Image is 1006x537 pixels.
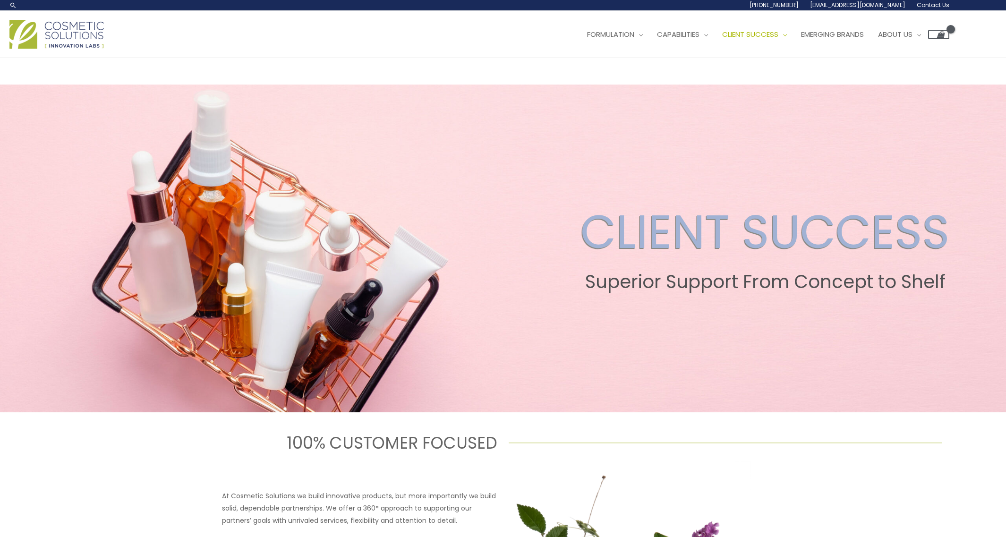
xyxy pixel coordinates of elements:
a: Formulation [580,20,650,49]
span: Client Success [722,29,778,39]
a: Client Success [715,20,794,49]
a: Capabilities [650,20,715,49]
a: View Shopping Cart, empty [928,30,949,39]
h2: CLIENT SUCCESS [580,204,950,260]
span: Contact Us [917,1,949,9]
nav: Site Navigation [573,20,949,49]
h1: 100% CUSTOMER FOCUSED [64,431,497,454]
span: Formulation [587,29,634,39]
span: Emerging Brands [801,29,864,39]
span: [EMAIL_ADDRESS][DOMAIN_NAME] [810,1,905,9]
img: Cosmetic Solutions Logo [9,20,104,49]
p: At Cosmetic Solutions we build innovative products, but more importantly we build solid, dependab... [222,490,497,527]
a: About Us [871,20,928,49]
a: Emerging Brands [794,20,871,49]
span: Capabilities [657,29,699,39]
span: [PHONE_NUMBER] [750,1,799,9]
h2: Superior Support From Concept to Shelf [580,271,950,293]
span: About Us [878,29,912,39]
a: Search icon link [9,1,17,9]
